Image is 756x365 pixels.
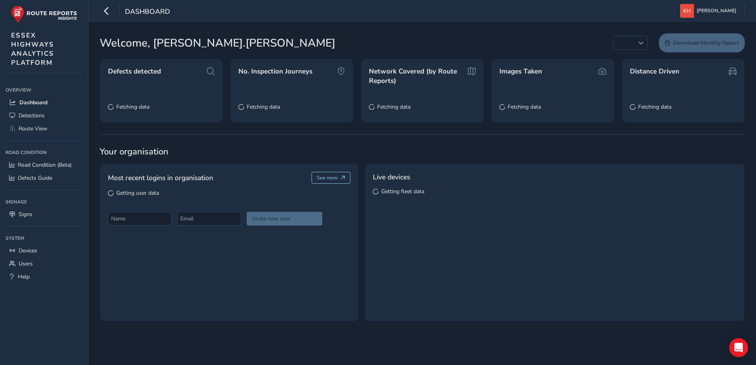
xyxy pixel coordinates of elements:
[369,67,465,85] span: Network Covered (by Route Reports)
[6,196,83,208] div: Signage
[6,109,83,122] a: Detections
[508,103,541,111] span: Fetching data
[125,7,170,18] span: Dashboard
[680,4,694,18] img: diamond-layout
[108,67,161,76] span: Defects detected
[729,338,748,357] div: Open Intercom Messenger
[177,212,241,226] input: Email
[6,96,83,109] a: Dashboard
[247,103,280,111] span: Fetching data
[108,173,213,183] span: Most recent logins in organisation
[680,4,739,18] button: [PERSON_NAME]
[108,212,172,226] input: Name
[6,147,83,158] div: Road Condition
[11,6,77,23] img: rr logo
[100,146,745,158] span: Your organisation
[6,270,83,283] a: Help
[19,247,37,254] span: Devices
[381,188,424,195] span: Getting fleet data
[312,172,351,184] button: See more
[19,99,47,106] span: Dashboard
[317,175,338,181] span: See more
[6,244,83,257] a: Devices
[19,260,33,267] span: Users
[116,103,149,111] span: Fetching data
[373,172,410,182] span: Live devices
[19,211,32,218] span: Signs
[6,232,83,244] div: System
[116,189,159,197] span: Getting user data
[11,31,54,67] span: ESSEX HIGHWAYS ANALYTICS PLATFORM
[697,4,736,18] span: [PERSON_NAME]
[6,84,83,96] div: Overview
[18,273,30,280] span: Help
[630,67,679,76] span: Distance Driven
[19,125,47,132] span: Route View
[18,174,52,182] span: Defects Guide
[6,171,83,184] a: Defects Guide
[238,67,312,76] span: No. Inspection Journeys
[499,67,542,76] span: Images Taken
[6,208,83,221] a: Signs
[6,257,83,270] a: Users
[6,158,83,171] a: Road Condition (Beta)
[638,103,671,111] span: Fetching data
[19,112,45,119] span: Detections
[6,122,83,135] a: Route View
[100,35,335,51] span: Welcome, [PERSON_NAME].[PERSON_NAME]
[18,161,72,169] span: Road Condition (Beta)
[377,103,410,111] span: Fetching data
